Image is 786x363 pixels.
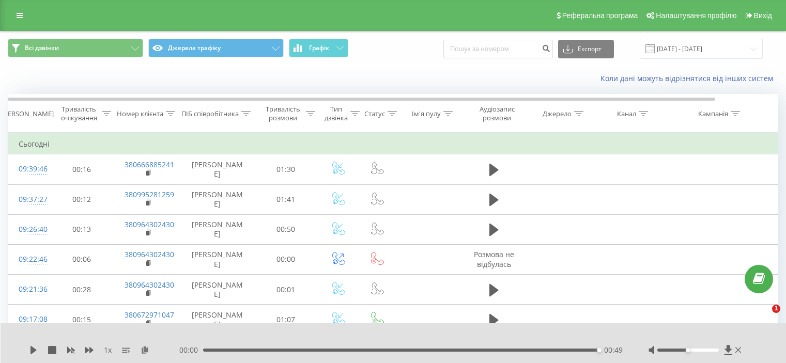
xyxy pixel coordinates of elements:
[597,348,602,352] div: Accessibility label
[562,11,638,20] span: Реферальна програма
[558,40,614,58] button: Експорт
[604,345,623,355] span: 00:49
[472,105,522,122] div: Аудіозапис розмови
[289,39,348,57] button: Графік
[600,73,778,83] a: Коли дані можуть відрізнятися вiд інших систем
[181,244,254,274] td: [PERSON_NAME]
[754,11,772,20] span: Вихід
[543,109,572,118] div: Джерело
[125,160,174,169] a: 380666885241
[125,249,174,259] a: 380964302430
[617,109,636,118] div: Канал
[125,190,174,199] a: 380995281259
[117,109,163,118] div: Номер клієнта
[263,105,303,122] div: Тривалість розмови
[125,280,174,290] a: 380964302430
[751,305,776,329] iframe: Intercom live chat
[254,275,318,305] td: 00:01
[19,279,39,299] div: 09:21:36
[104,345,112,355] span: 1 x
[254,214,318,244] td: 00:50
[125,310,174,320] a: 380672971047
[8,39,143,57] button: Всі дзвінки
[19,309,39,329] div: 09:17:08
[50,275,114,305] td: 00:28
[181,109,239,118] div: ПІБ співробітника
[443,40,553,58] input: Пошук за номером
[50,244,114,274] td: 00:06
[181,184,254,214] td: [PERSON_NAME]
[364,109,385,118] div: Статус
[50,184,114,214] td: 00:12
[686,348,690,352] div: Accessibility label
[181,154,254,184] td: [PERSON_NAME]
[19,190,39,210] div: 09:37:27
[325,105,348,122] div: Тип дзвінка
[254,305,318,335] td: 01:07
[50,305,114,335] td: 00:15
[254,184,318,214] td: 01:41
[125,219,174,229] a: 380964302430
[2,109,54,118] div: [PERSON_NAME]
[181,214,254,244] td: [PERSON_NAME]
[254,244,318,274] td: 00:00
[656,11,736,20] span: Налаштування профілю
[181,275,254,305] td: [PERSON_NAME]
[698,109,728,118] div: Кампанія
[58,105,99,122] div: Тривалість очікування
[181,305,254,335] td: [PERSON_NAME]
[148,39,284,57] button: Джерела трафіку
[179,345,203,355] span: 00:00
[19,249,39,270] div: 09:22:46
[19,219,39,240] div: 09:26:40
[25,44,59,52] span: Всі дзвінки
[50,154,114,184] td: 00:16
[772,305,780,313] span: 1
[19,159,39,179] div: 09:39:46
[474,249,514,269] span: Розмова не відбулась
[412,109,441,118] div: Ім'я пулу
[254,154,318,184] td: 01:30
[309,44,329,52] span: Графік
[50,214,114,244] td: 00:13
